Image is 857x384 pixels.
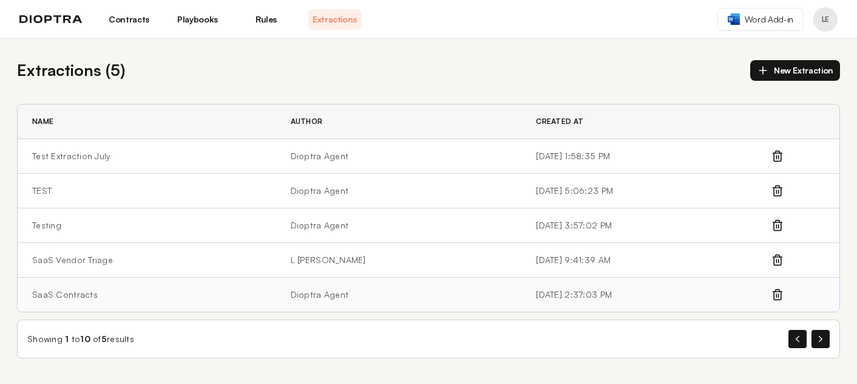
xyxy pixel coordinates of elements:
td: SaaS Vendor Triage [18,243,276,278]
span: 1 [65,334,69,344]
td: [DATE] 1:58:35 PM [521,139,771,174]
td: [DATE] 2:37:03 PM [521,278,771,312]
a: Extractions [308,9,362,30]
td: [DATE] 5:06:23 PM [521,174,771,208]
td: SaaS Contracts [18,278,276,312]
td: Test Extraction July [18,139,276,174]
img: logo [19,15,83,24]
td: Dioptra Agent [276,174,522,208]
td: TEST [18,174,276,208]
a: Contracts [102,9,156,30]
button: Previous [788,330,807,348]
td: [DATE] 3:57:02 PM [521,208,771,243]
td: [DATE] 9:41:39 AM [521,243,771,278]
th: Author [276,105,522,139]
th: Created At [521,105,771,139]
a: Word Add-in [717,8,804,31]
div: Showing to of results [27,333,134,345]
a: Playbooks [171,9,225,30]
span: 5 [101,334,107,344]
a: Rules [239,9,293,30]
td: Testing [18,208,276,243]
button: Profile menu [813,7,838,32]
td: L [PERSON_NAME] [276,243,522,278]
button: New Extraction [750,60,840,81]
h2: Extractions ( 5 ) [17,58,125,82]
img: word [728,13,740,25]
td: Dioptra Agent [276,278,522,312]
span: 10 [80,334,90,344]
td: Dioptra Agent [276,139,522,174]
td: Dioptra Agent [276,208,522,243]
span: Word Add-in [745,13,793,26]
button: Next [811,330,830,348]
th: Name [18,105,276,139]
